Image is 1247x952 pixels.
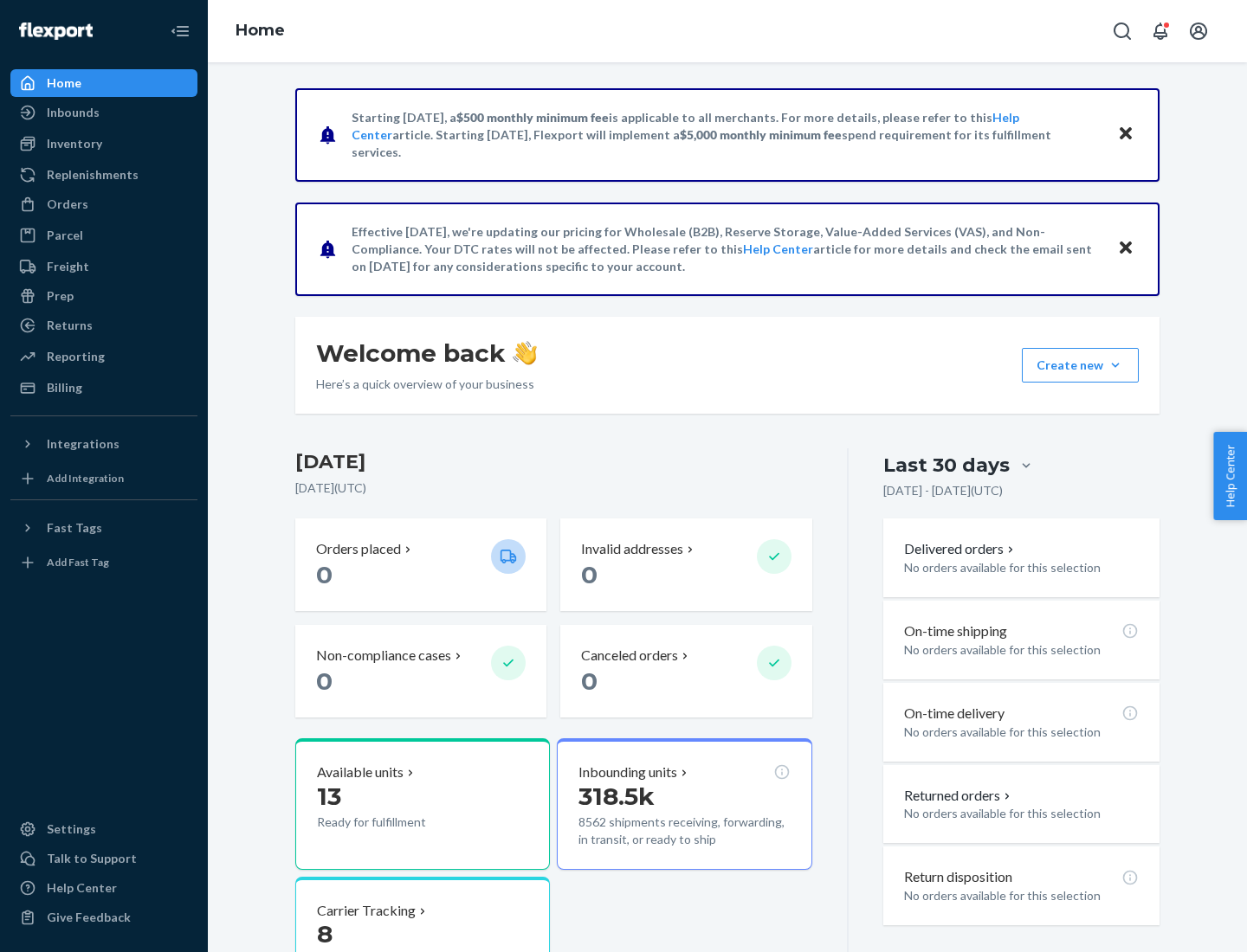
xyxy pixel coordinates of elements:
[581,539,683,559] p: Invalid addresses
[295,738,550,870] button: Available units13Ready for fulfillment
[47,379,82,396] div: Billing
[904,621,1007,641] p: On-time shipping
[316,666,333,696] span: 0
[560,625,811,717] button: Canceled orders 0
[47,104,100,121] div: Inbounds
[578,814,790,848] p: 8562 shipments receiving, forwarding, in transit, or ready to ship
[904,786,1014,806] button: Returned orders
[222,6,299,56] ol: breadcrumbs
[904,559,1139,576] p: No orders available for this selection
[1105,14,1140,48] button: Open Search Box
[19,23,93,40] img: Flexport logo
[560,518,811,611] button: Invalid addresses 0
[10,282,197,310] a: Prep
[581,666,598,696] span: 0
[1143,14,1178,48] button: Open notifications
[10,190,197,218] a: Orders
[317,814,477,831] p: Ready for fulfillment
[10,99,197,126] a: Inbounds
[10,69,197,97] a: Home
[317,919,333,949] span: 8
[904,724,1139,741] p: No orders available for this selection
[578,782,655,811] span: 318.5k
[10,874,197,902] a: Help Center
[1115,236,1137,261] button: Close
[316,376,537,393] p: Here’s a quick overview of your business
[10,374,197,402] a: Billing
[1022,348,1139,383] button: Create new
[47,135,102,152] div: Inventory
[513,341,537,365] img: hand-wave emoji
[316,338,537,369] h1: Welcome back
[10,845,197,872] a: Talk to Support
[904,887,1139,904] p: No orders available for this selection
[883,482,1003,499] p: [DATE] - [DATE] ( UTC )
[47,166,139,183] div: Replenishments
[578,762,677,782] p: Inbounding units
[295,479,812,497] p: [DATE] ( UTC )
[47,317,93,334] div: Returns
[295,448,812,476] h3: [DATE]
[10,130,197,158] a: Inventory
[47,74,81,92] div: Home
[317,901,416,921] p: Carrier Tracking
[904,805,1139,822] p: No orders available for this selection
[581,646,678,666] p: Canceled orders
[10,430,197,458] button: Integrations
[10,549,197,576] a: Add Fast Tag
[10,904,197,931] button: Give Feedback
[316,646,451,666] p: Non-compliance cases
[10,312,197,339] a: Returns
[317,782,341,811] span: 13
[743,241,813,256] a: Help Center
[10,343,197,370] a: Reporting
[295,625,546,717] button: Non-compliance cases 0
[1181,14,1216,48] button: Open account menu
[47,227,83,244] div: Parcel
[47,879,117,897] div: Help Center
[1115,122,1137,147] button: Close
[47,850,137,867] div: Talk to Support
[10,222,197,249] a: Parcel
[904,641,1139,659] p: No orders available for this selection
[47,519,102,537] div: Fast Tags
[10,815,197,843] a: Settings
[47,348,105,365] div: Reporting
[163,14,197,48] button: Close Navigation
[10,514,197,542] button: Fast Tags
[317,762,404,782] p: Available units
[47,196,88,213] div: Orders
[1213,432,1247,520] button: Help Center
[10,465,197,492] a: Add Integration
[47,820,96,838] div: Settings
[47,471,124,486] div: Add Integration
[904,539,1018,559] button: Delivered orders
[236,21,285,40] a: Home
[316,560,333,589] span: 0
[47,909,131,926] div: Give Feedback
[680,127,842,142] span: $5,000 monthly minimum fee
[352,109,1101,161] p: Starting [DATE], a is applicable to all merchants. For more details, please refer to this article...
[883,452,1010,479] div: Last 30 days
[456,110,609,125] span: $500 monthly minimum fee
[557,738,811,870] button: Inbounding units318.5k8562 shipments receiving, forwarding, in transit, or ready to ship
[316,539,401,559] p: Orders placed
[47,287,74,305] div: Prep
[47,258,89,275] div: Freight
[904,867,1012,887] p: Return disposition
[904,704,1005,724] p: On-time delivery
[47,435,120,453] div: Integrations
[10,253,197,280] a: Freight
[47,555,109,569] div: Add Fast Tag
[295,518,546,611] button: Orders placed 0
[10,161,197,189] a: Replenishments
[581,560,598,589] span: 0
[352,223,1101,275] p: Effective [DATE], we're updating our pricing for Wholesale (B2B), Reserve Storage, Value-Added Se...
